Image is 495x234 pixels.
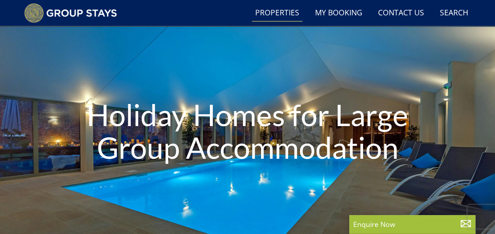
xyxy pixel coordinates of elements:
[74,83,421,180] h1: Holiday Homes for Large Group Accommodation
[252,4,302,22] a: Properties
[353,219,471,229] p: Enquire Now
[375,4,427,22] a: Contact Us
[24,3,117,23] img: Group Stays
[437,4,471,22] a: Search
[312,4,365,22] a: My Booking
